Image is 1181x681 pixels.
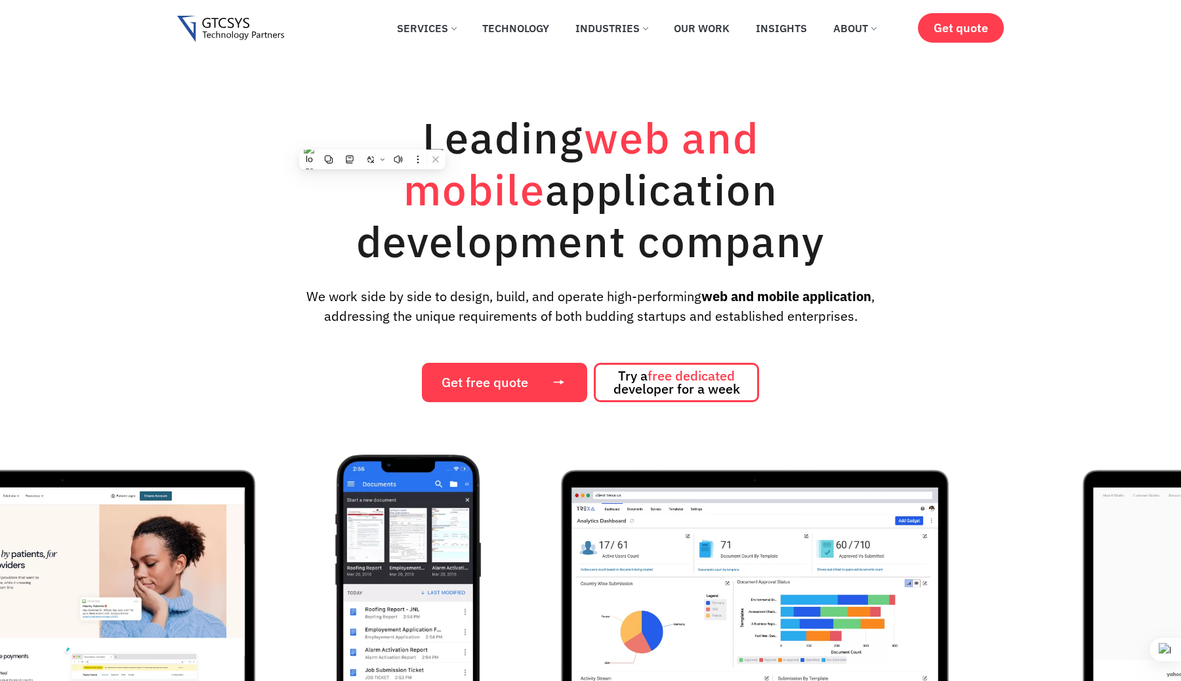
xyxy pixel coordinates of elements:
a: Try afree dedicated developer for a week [594,363,759,402]
span: free dedicated [648,367,735,384]
h1: Leading application development company [295,112,886,267]
span: Get free quote [442,376,528,389]
strong: web and mobile application [701,287,871,305]
p: We work side by side to design, build, and operate high-performing , addressing the unique requir... [285,287,896,326]
a: Services [387,14,466,43]
a: Technology [472,14,559,43]
span: Try a developer for a week [613,369,740,396]
a: Industries [566,14,657,43]
img: Gtcsys logo [177,16,284,43]
a: Get quote [918,13,1004,43]
a: Get free quote [422,363,587,402]
a: Our Work [664,14,739,43]
a: About [823,14,886,43]
a: Insights [746,14,817,43]
span: Get quote [934,21,988,35]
